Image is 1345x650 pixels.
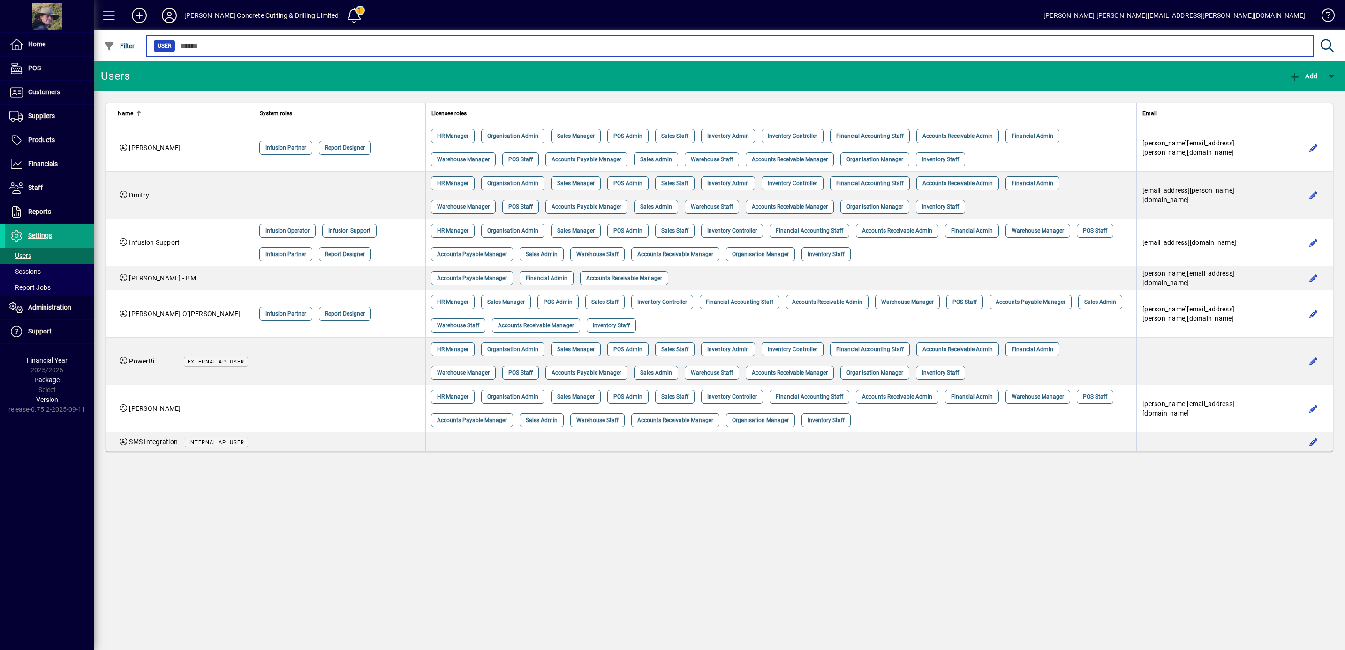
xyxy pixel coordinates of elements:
span: Inventory Staff [922,202,959,212]
span: Organisation Manager [732,416,789,425]
span: Accounts Receivable Manager [752,202,828,212]
span: POS Admin [613,179,642,188]
a: Suppliers [5,105,94,128]
span: Inventory Admin [707,345,749,354]
span: Infusion Support [129,239,180,246]
span: POS Staff [1083,392,1107,401]
span: System roles [260,108,292,119]
span: Accounts Payable Manager [996,297,1065,307]
span: Accounts Receivable Admin [922,179,993,188]
div: Name [118,108,248,119]
span: POS Staff [508,368,533,378]
span: Financial Accounting Staff [836,131,904,141]
span: Email [1142,108,1157,119]
span: Infusion Partner [265,143,306,152]
span: Organisation Manager [846,368,903,378]
span: Add [1289,72,1317,80]
span: Warehouse Staff [576,249,619,259]
span: Warehouse Manager [1012,392,1064,401]
span: Warehouse Staff [437,321,479,330]
span: Sales Manager [487,297,525,307]
span: Inventory Staff [808,416,845,425]
span: Accounts Receivable Manager [586,273,662,283]
button: Edit [1306,306,1321,321]
span: POS Staff [1083,226,1107,235]
span: Warehouse Staff [691,368,733,378]
button: Edit [1306,235,1321,250]
span: Version [36,396,58,403]
span: [PERSON_NAME] - BM [129,274,196,282]
span: Financial Accounting Staff [836,345,904,354]
span: Customers [28,88,60,96]
span: Financial Admin [951,392,993,401]
span: Inventory Controller [707,392,757,401]
span: [EMAIL_ADDRESS][DOMAIN_NAME] [1142,239,1236,246]
span: Sales Admin [640,368,672,378]
span: POS Admin [613,345,642,354]
button: Profile [154,7,184,24]
span: Inventory Controller [707,226,757,235]
span: POS Staff [952,297,977,307]
span: Accounts Payable Manager [437,273,507,283]
a: Reports [5,200,94,224]
span: Sales Manager [557,131,595,141]
button: Edit [1306,140,1321,155]
span: Inventory Controller [768,345,817,354]
span: Financial Admin [951,226,993,235]
span: Organisation Manager [732,249,789,259]
span: HR Manager [437,179,468,188]
span: Inventory Controller [637,297,687,307]
span: Financial Accounting Staff [776,226,843,235]
span: Warehouse Staff [691,202,733,212]
span: [PERSON_NAME] [129,405,181,412]
span: [PERSON_NAME] [129,144,181,151]
button: Edit [1306,434,1321,449]
span: HR Manager [437,131,468,141]
span: PowerBi [129,357,154,365]
span: Accounts Receivable Admin [792,297,862,307]
span: Financial Admin [1012,179,1053,188]
span: Internal API user [189,439,244,446]
span: Sales Manager [557,226,595,235]
span: Accounts Receivable Manager [498,321,574,330]
span: Filter [104,42,135,50]
span: Financial Admin [1012,345,1053,354]
div: [PERSON_NAME] [PERSON_NAME][EMAIL_ADDRESS][PERSON_NAME][DOMAIN_NAME] [1043,8,1305,23]
div: [PERSON_NAME] Concrete Cutting & Drilling Limited [184,8,339,23]
span: Sales Manager [557,179,595,188]
span: Licensee roles [431,108,467,119]
span: Sales Manager [557,345,595,354]
span: Sales Admin [640,202,672,212]
span: Infusion Operator [265,226,310,235]
span: Report Designer [325,249,365,259]
span: Sales Admin [526,416,558,425]
span: Accounts Payable Manager [552,368,621,378]
span: Warehouse Manager [437,155,490,164]
span: Accounts Receivable Admin [862,226,932,235]
a: Customers [5,81,94,104]
span: Infusion Partner [265,309,306,318]
a: Support [5,320,94,343]
span: Report Designer [325,309,365,318]
span: Inventory Staff [922,155,959,164]
span: Staff [28,184,43,191]
span: SMS Integration [129,438,178,446]
span: Financial Accounting Staff [706,297,773,307]
span: Inventory Admin [707,131,749,141]
span: Sales Staff [661,345,688,354]
span: Home [28,40,45,48]
span: Sales Staff [591,297,619,307]
span: [PERSON_NAME] O''[PERSON_NAME] [129,310,241,317]
a: Home [5,33,94,56]
span: Sales Admin [1084,297,1116,307]
span: Products [28,136,55,144]
span: Organisation Manager [846,155,903,164]
span: Accounts Receivable Manager [752,155,828,164]
span: Organisation Admin [487,345,538,354]
span: Suppliers [28,112,55,120]
span: Organisation Admin [487,226,538,235]
span: External API user [188,359,244,365]
span: Sales Manager [557,392,595,401]
button: Edit [1306,188,1321,203]
span: Package [34,376,60,384]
